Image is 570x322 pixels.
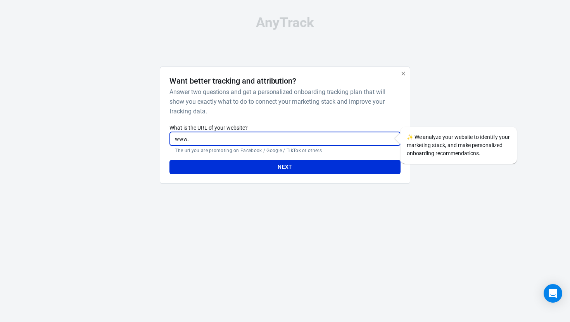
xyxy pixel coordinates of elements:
[169,124,400,132] label: What is the URL of your website?
[169,87,397,116] h6: Answer two questions and get a personalized onboarding tracking plan that will show you exactly w...
[544,284,562,303] div: Open Intercom Messenger
[175,147,395,154] p: The url you are promoting on Facebook / Google / TikTok or others
[407,134,413,140] span: sparkles
[91,16,479,29] div: AnyTrack
[401,127,517,164] div: We analyze your website to identify your marketing stack, and make personalized onboarding recomm...
[169,160,400,174] button: Next
[169,76,296,86] h4: Want better tracking and attribution?
[169,132,400,146] input: https://yourwebsite.com/landing-page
